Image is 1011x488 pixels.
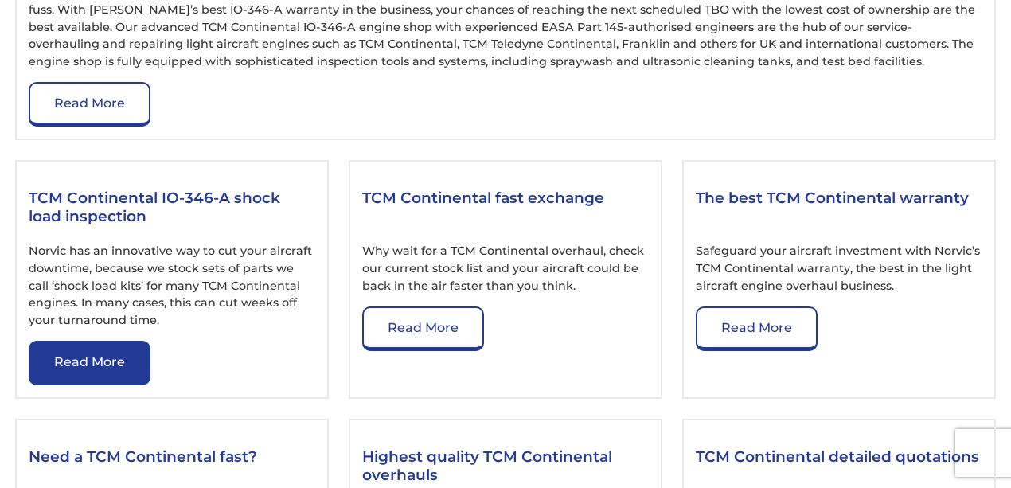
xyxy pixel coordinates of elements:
p: Norvic has an innovative way to cut your aircraft downtime, because we stock sets of parts we cal... [29,243,315,329]
h3: TCM Continental fast exchange [362,189,649,228]
p: Safeguard your aircraft investment with Norvic’s TCM Continental warranty, the best in the light ... [696,243,982,295]
h3: The best TCM Continental warranty [696,189,982,228]
a: Read More [696,306,818,351]
h3: TCM Continental IO-346-A shock load inspection [29,189,315,228]
a: Read More [29,82,150,127]
p: Why wait for a TCM Continental overhaul, check our current stock list and your aircraft could be ... [362,243,649,295]
h3: Need a TCM Continental fast? [29,447,315,487]
h3: TCM Continental detailed quotations [696,447,982,487]
a: Read More [29,341,150,385]
h3: Highest quality TCM Continental overhauls [362,447,649,487]
a: Read More [362,306,484,351]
